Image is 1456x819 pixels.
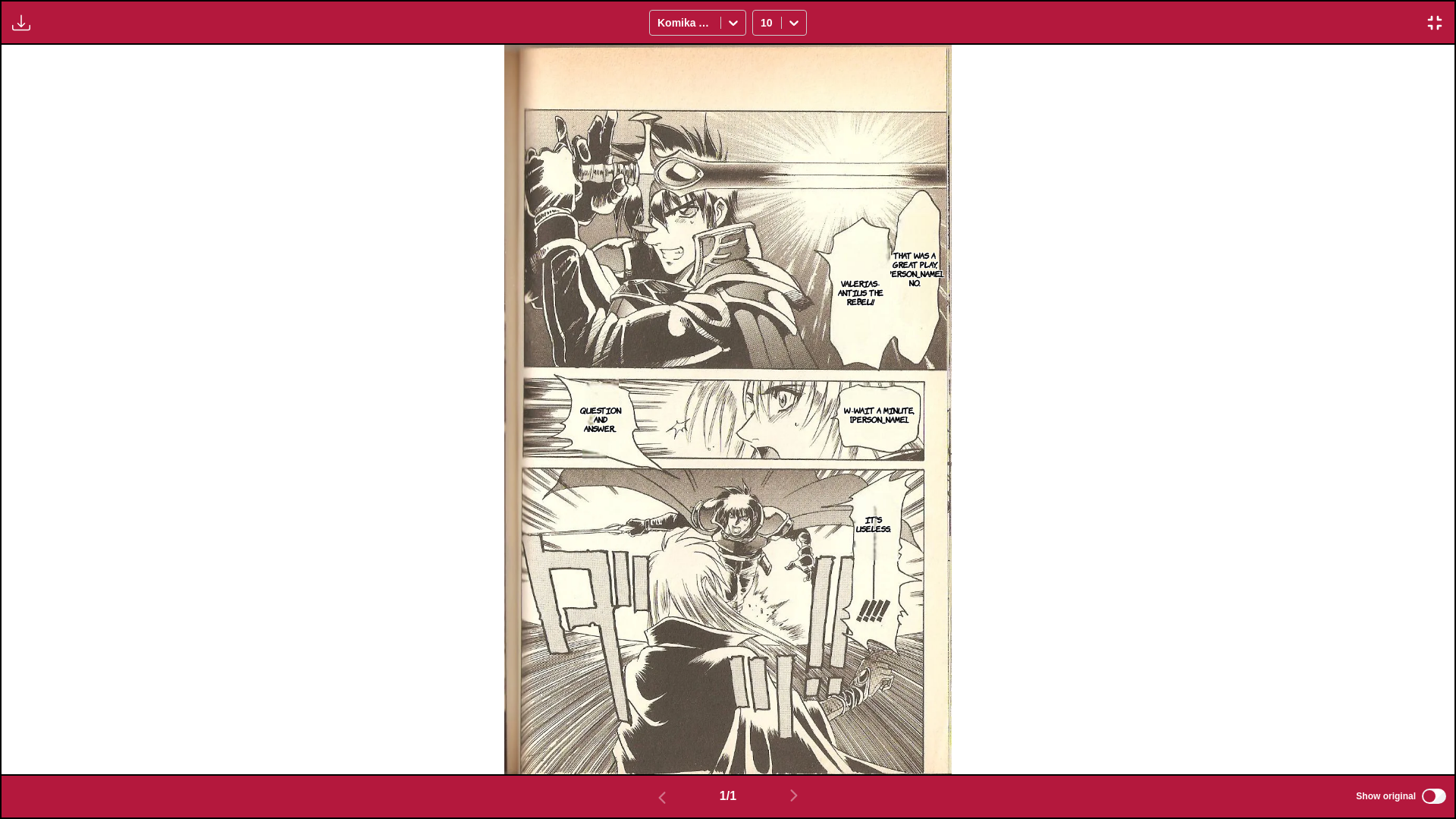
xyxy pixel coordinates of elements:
img: Manga Panel [504,45,952,774]
span: Show original [1356,791,1416,802]
img: Next page [785,786,803,805]
p: Valerias-Antius the Rebel!! [830,276,890,309]
span: 1 / 1 [720,789,736,803]
input: Show original [1422,789,1446,804]
p: It's useless. [849,512,899,536]
p: Question and answer... [577,402,624,436]
p: That was a great play, [PERSON_NAME]... No. [882,247,947,290]
img: Download translated images [12,14,30,32]
img: Previous page [653,789,671,807]
p: W-Wait a minute, [PERSON_NAME]... [840,402,919,427]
